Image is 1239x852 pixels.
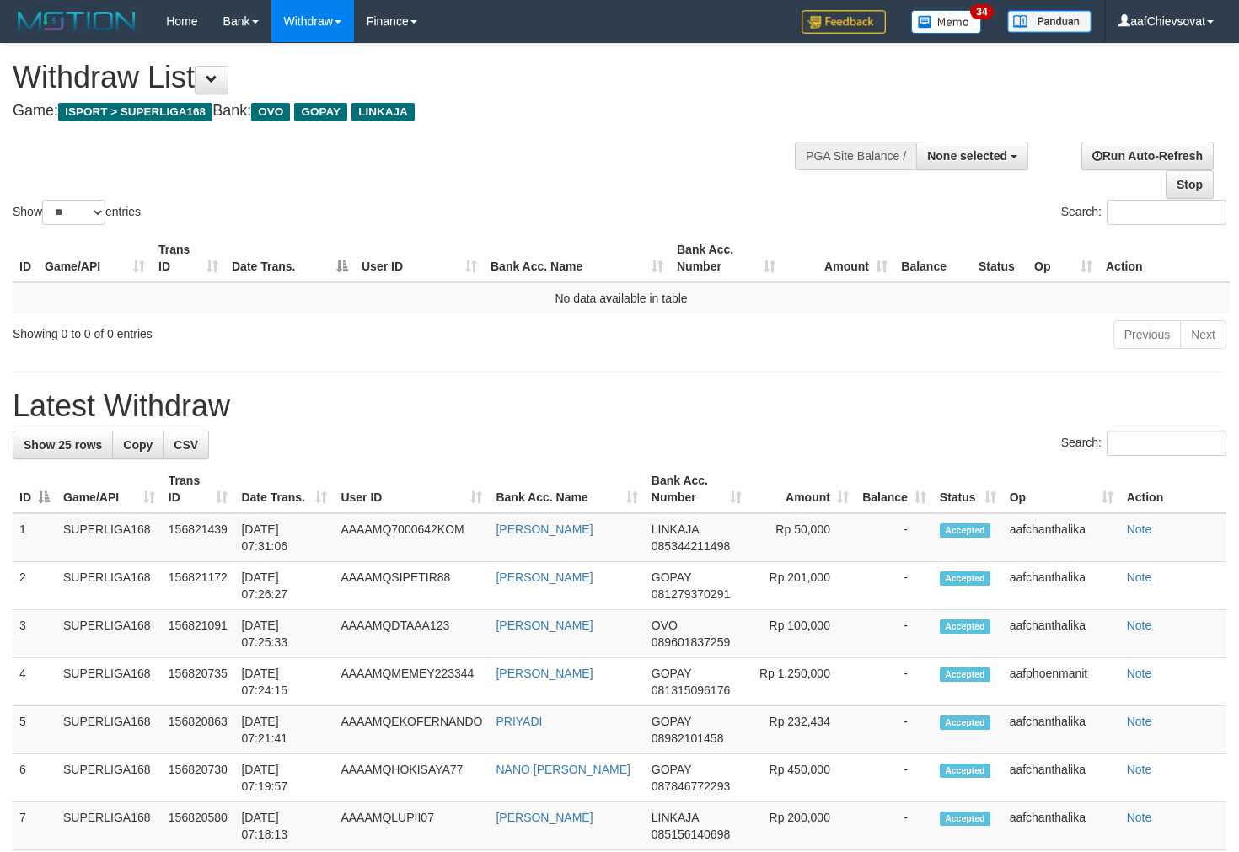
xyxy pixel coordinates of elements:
input: Search: [1107,431,1226,456]
th: Status [972,234,1027,282]
a: Note [1127,667,1152,680]
td: 3 [13,610,56,658]
span: OVO [251,103,290,121]
a: Note [1127,619,1152,632]
td: AAAAMQLUPII07 [334,802,489,850]
span: None selected [927,149,1007,163]
td: 6 [13,754,56,802]
input: Search: [1107,200,1226,225]
a: Note [1127,522,1152,536]
th: Game/API: activate to sort column ascending [56,465,162,513]
td: SUPERLIGA168 [56,802,162,850]
td: - [855,658,933,706]
th: Bank Acc. Number: activate to sort column ascending [670,234,782,282]
th: Amount: activate to sort column ascending [748,465,855,513]
td: Rp 200,000 [748,802,855,850]
th: Balance: activate to sort column ascending [855,465,933,513]
div: PGA Site Balance / [795,142,916,170]
td: [DATE] 07:25:33 [234,610,334,658]
a: Note [1127,715,1152,728]
a: [PERSON_NAME] [496,619,593,632]
span: CSV [174,438,198,452]
span: Accepted [940,812,990,826]
td: aafchanthalika [1003,706,1120,754]
label: Search: [1061,431,1226,456]
td: 156820580 [162,802,235,850]
a: CSV [163,431,209,459]
span: 34 [970,4,993,19]
span: Accepted [940,715,990,730]
a: [PERSON_NAME] [496,571,593,584]
span: Accepted [940,764,990,778]
td: [DATE] 07:19:57 [234,754,334,802]
span: Copy 089601837259 to clipboard [652,635,730,649]
span: Accepted [940,667,990,682]
a: Next [1180,320,1226,349]
td: AAAAMQMEMEY223344 [334,658,489,706]
a: Stop [1166,170,1214,199]
span: ISPORT > SUPERLIGA168 [58,103,212,121]
td: 156820730 [162,754,235,802]
td: AAAAMQHOKISAYA77 [334,754,489,802]
td: aafchanthalika [1003,802,1120,850]
span: Copy 081279370291 to clipboard [652,587,730,601]
td: 156821439 [162,513,235,562]
th: Action [1099,234,1230,282]
a: [PERSON_NAME] [496,811,593,824]
th: Date Trans.: activate to sort column descending [225,234,355,282]
th: User ID: activate to sort column ascending [334,465,489,513]
label: Show entries [13,200,141,225]
span: Show 25 rows [24,438,102,452]
td: aafchanthalika [1003,562,1120,610]
span: GOPAY [652,715,691,728]
td: aafchanthalika [1003,513,1120,562]
td: Rp 232,434 [748,706,855,754]
label: Search: [1061,200,1226,225]
a: Run Auto-Refresh [1081,142,1214,170]
td: aafphoenmanit [1003,658,1120,706]
td: [DATE] 07:21:41 [234,706,334,754]
td: AAAAMQEKOFERNANDO [334,706,489,754]
a: NANO [PERSON_NAME] [496,763,630,776]
td: [DATE] 07:24:15 [234,658,334,706]
span: LINKAJA [652,522,699,536]
span: LINKAJA [351,103,415,121]
h1: Withdraw List [13,61,809,94]
img: MOTION_logo.png [13,8,141,34]
th: Trans ID: activate to sort column ascending [162,465,235,513]
a: Note [1127,811,1152,824]
td: aafchanthalika [1003,754,1120,802]
td: Rp 50,000 [748,513,855,562]
td: 5 [13,706,56,754]
span: GOPAY [652,763,691,776]
th: Date Trans.: activate to sort column ascending [234,465,334,513]
td: 7 [13,802,56,850]
td: 156820863 [162,706,235,754]
th: Amount: activate to sort column ascending [782,234,894,282]
td: Rp 201,000 [748,562,855,610]
td: Rp 100,000 [748,610,855,658]
span: Accepted [940,619,990,634]
th: ID [13,234,38,282]
td: - [855,754,933,802]
th: Balance [894,234,972,282]
td: [DATE] 07:18:13 [234,802,334,850]
a: [PERSON_NAME] [496,522,593,536]
td: 156821091 [162,610,235,658]
span: LINKAJA [652,811,699,824]
th: Action [1120,465,1226,513]
th: ID: activate to sort column descending [13,465,56,513]
button: None selected [916,142,1028,170]
img: panduan.png [1007,10,1091,33]
a: Note [1127,763,1152,776]
span: Accepted [940,571,990,586]
td: - [855,562,933,610]
select: Showentries [42,200,105,225]
span: Copy 087846772293 to clipboard [652,780,730,793]
td: 2 [13,562,56,610]
div: Showing 0 to 0 of 0 entries [13,319,504,342]
td: 156820735 [162,658,235,706]
span: Accepted [940,523,990,538]
td: 4 [13,658,56,706]
a: Copy [112,431,164,459]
